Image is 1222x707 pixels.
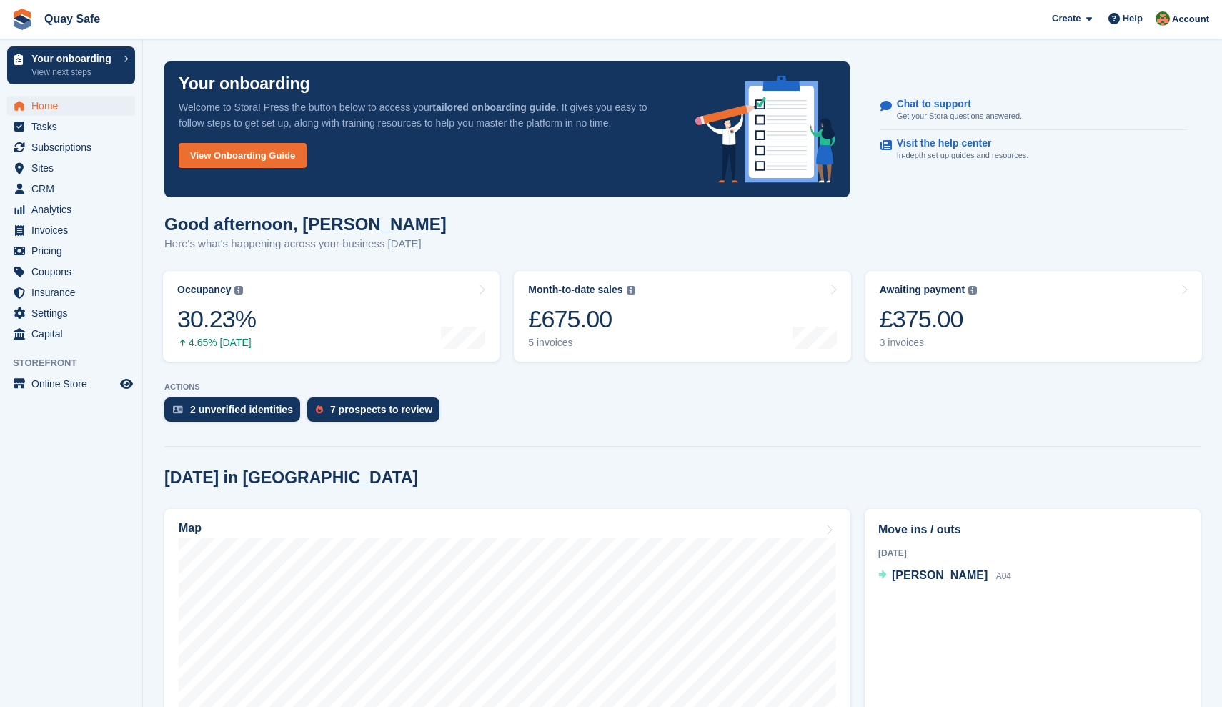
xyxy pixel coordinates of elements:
[118,375,135,392] a: Preview store
[880,130,1187,169] a: Visit the help center In-depth set up guides and resources.
[897,98,1010,110] p: Chat to support
[7,46,135,84] a: Your onboarding View next steps
[528,337,635,349] div: 5 invoices
[514,271,850,362] a: Month-to-date sales £675.00 5 invoices
[1052,11,1081,26] span: Create
[31,179,117,199] span: CRM
[164,397,307,429] a: 2 unverified identities
[31,220,117,240] span: Invoices
[627,286,635,295] img: icon-info-grey-7440780725fd019a000dd9b08b2336e03edf1995a4989e88bcd33f0948082b44.svg
[880,284,965,296] div: Awaiting payment
[897,110,1022,122] p: Get your Stora questions answered.
[31,54,116,64] p: Your onboarding
[897,149,1029,162] p: In-depth set up guides and resources.
[1156,11,1170,26] img: Fiona Connor
[7,220,135,240] a: menu
[179,99,672,131] p: Welcome to Stora! Press the button below to access your . It gives you easy to follow steps to ge...
[31,374,117,394] span: Online Store
[179,522,202,535] h2: Map
[996,571,1011,581] span: A04
[7,158,135,178] a: menu
[31,324,117,344] span: Capital
[179,143,307,168] a: View Onboarding Guide
[31,96,117,116] span: Home
[432,102,556,113] strong: tailored onboarding guide
[865,271,1202,362] a: Awaiting payment £375.00 3 invoices
[164,468,418,488] h2: [DATE] in [GEOGRAPHIC_DATA]
[878,547,1187,560] div: [DATE]
[880,337,978,349] div: 3 invoices
[7,137,135,157] a: menu
[179,76,310,92] p: Your onboarding
[31,282,117,302] span: Insurance
[7,324,135,344] a: menu
[31,66,116,79] p: View next steps
[163,271,500,362] a: Occupancy 30.23% 4.65% [DATE]
[7,96,135,116] a: menu
[695,76,835,183] img: onboarding-info-6c161a55d2c0e0a8cae90662b2fe09162a5109e8cc188191df67fb4f79e88e88.svg
[7,179,135,199] a: menu
[7,303,135,323] a: menu
[7,117,135,137] a: menu
[31,241,117,261] span: Pricing
[11,9,33,30] img: stora-icon-8386f47178a22dfd0bd8f6a31ec36ba5ce8667c1dd55bd0f319d3a0aa187defe.svg
[39,7,106,31] a: Quay Safe
[878,521,1187,538] h2: Move ins / outs
[316,405,323,414] img: prospect-51fa495bee0391a8d652442698ab0144808aea92771e9ea1ae160a38d050c398.svg
[190,404,293,415] div: 2 unverified identities
[528,284,622,296] div: Month-to-date sales
[330,404,432,415] div: 7 prospects to review
[528,305,635,334] div: £675.00
[7,241,135,261] a: menu
[164,214,447,234] h1: Good afternoon, [PERSON_NAME]
[164,382,1201,392] p: ACTIONS
[173,405,183,414] img: verify_identity-adf6edd0f0f0b5bbfe63781bf79b02c33cf7c696d77639b501bdc392416b5a36.svg
[177,337,256,349] div: 4.65% [DATE]
[897,137,1018,149] p: Visit the help center
[7,282,135,302] a: menu
[880,91,1187,130] a: Chat to support Get your Stora questions answered.
[31,158,117,178] span: Sites
[177,284,231,296] div: Occupancy
[307,397,447,429] a: 7 prospects to review
[31,262,117,282] span: Coupons
[234,286,243,295] img: icon-info-grey-7440780725fd019a000dd9b08b2336e03edf1995a4989e88bcd33f0948082b44.svg
[31,303,117,323] span: Settings
[880,305,978,334] div: £375.00
[177,305,256,334] div: 30.23%
[31,117,117,137] span: Tasks
[164,236,447,252] p: Here's what's happening across your business [DATE]
[7,374,135,394] a: menu
[1172,12,1209,26] span: Account
[878,567,1011,585] a: [PERSON_NAME] A04
[892,569,988,581] span: [PERSON_NAME]
[13,356,142,370] span: Storefront
[1123,11,1143,26] span: Help
[7,199,135,219] a: menu
[31,199,117,219] span: Analytics
[31,137,117,157] span: Subscriptions
[968,286,977,295] img: icon-info-grey-7440780725fd019a000dd9b08b2336e03edf1995a4989e88bcd33f0948082b44.svg
[7,262,135,282] a: menu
